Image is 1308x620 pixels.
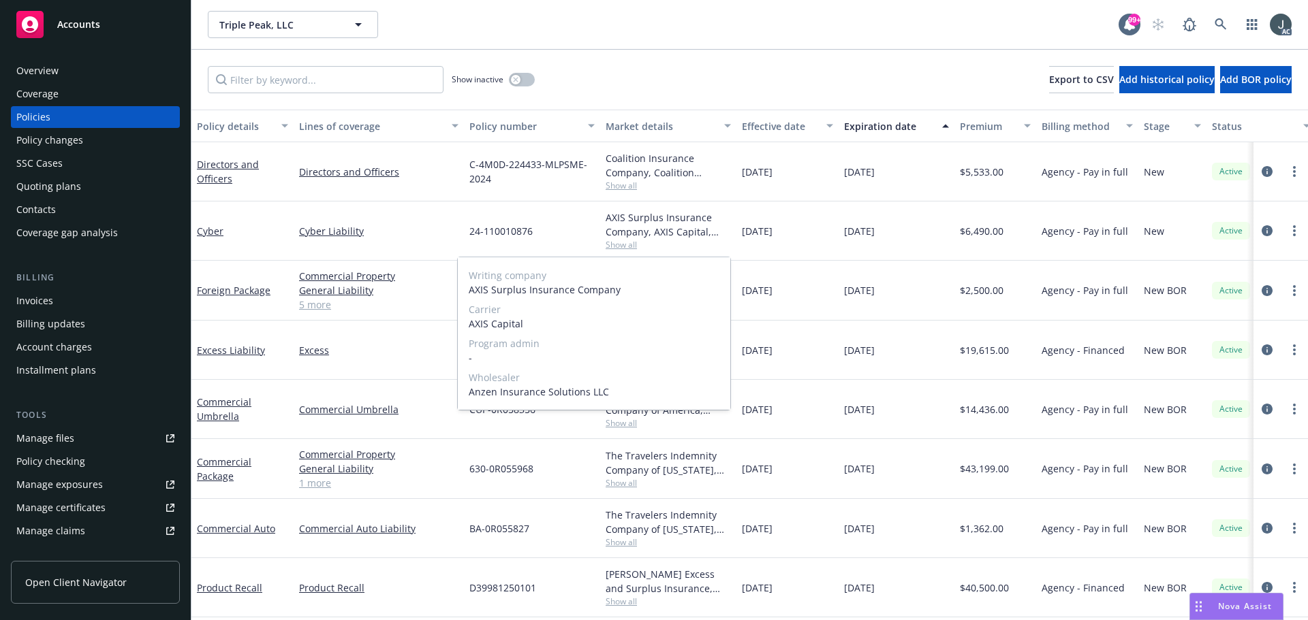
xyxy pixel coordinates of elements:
[16,336,92,358] div: Account charges
[844,165,875,179] span: [DATE]
[469,336,719,350] span: Program admin
[606,567,731,595] div: [PERSON_NAME] Excess and Surplus Insurance, Inc., [PERSON_NAME] Group, Amwins
[742,119,818,133] div: Effective date
[1042,521,1128,536] span: Agency - Pay in full
[469,385,719,399] span: Anzen Insurance Solutions LLC
[742,224,773,238] span: [DATE]
[11,222,180,244] a: Coverage gap analysis
[844,461,875,476] span: [DATE]
[1286,163,1303,180] a: more
[11,543,180,565] a: Manage BORs
[1138,110,1206,142] button: Stage
[1220,66,1292,93] button: Add BOR policy
[960,283,1003,297] span: $2,500.00
[11,427,180,449] a: Manage files
[469,157,595,186] span: C-4M0D-224433-MLPSME-2024
[606,417,731,429] span: Show all
[1144,521,1187,536] span: New BOR
[11,83,180,105] a: Coverage
[469,268,719,282] span: Writing company
[1286,579,1303,595] a: more
[1176,11,1203,38] a: Report a Bug
[299,521,458,536] a: Commercial Auto Liability
[742,343,773,357] span: [DATE]
[11,313,180,335] a: Billing updates
[469,461,533,476] span: 630-0R055968
[844,283,875,297] span: [DATE]
[960,165,1003,179] span: $5,533.00
[1144,119,1186,133] div: Stage
[606,536,731,548] span: Show all
[469,302,719,316] span: Carrier
[606,448,731,477] div: The Travelers Indemnity Company of [US_STATE], Travelers Insurance
[1042,283,1128,297] span: Agency - Pay in full
[469,521,529,536] span: BA-0R055827
[1259,223,1275,239] a: circleInformation
[1286,223,1303,239] a: more
[1042,343,1125,357] span: Agency - Financed
[844,521,875,536] span: [DATE]
[1220,73,1292,86] span: Add BOR policy
[1218,600,1272,612] span: Nova Assist
[25,575,127,589] span: Open Client Navigator
[1259,520,1275,536] a: circleInformation
[1259,461,1275,477] a: circleInformation
[1270,14,1292,35] img: photo
[208,66,443,93] input: Filter by keyword...
[606,477,731,489] span: Show all
[742,283,773,297] span: [DATE]
[197,119,273,133] div: Policy details
[606,151,731,180] div: Coalition Insurance Company, Coalition Insurance Solutions (Carrier), Anzen Insurance Solutions LLC
[844,581,875,595] span: [DATE]
[299,224,458,238] a: Cyber Liability
[1042,119,1118,133] div: Billing method
[11,5,180,44] a: Accounts
[11,60,180,82] a: Overview
[11,336,180,358] a: Account charges
[197,284,270,297] a: Foreign Package
[1144,581,1187,595] span: New BOR
[16,222,118,244] div: Coverage gap analysis
[197,344,265,357] a: Excess Liability
[16,474,103,495] div: Manage exposures
[839,110,954,142] button: Expiration date
[197,522,275,535] a: Commercial Auto
[299,269,458,283] a: Commercial Property
[299,119,443,133] div: Lines of coverage
[742,402,773,417] span: [DATE]
[606,119,716,133] div: Market details
[299,283,458,297] a: General Liability
[1217,344,1245,356] span: Active
[11,474,180,495] span: Manage exposures
[16,83,59,105] div: Coverage
[606,508,731,536] div: The Travelers Indemnity Company of [US_STATE], Travelers Insurance
[1042,461,1128,476] span: Agency - Pay in full
[469,581,536,595] span: D39981250101
[742,521,773,536] span: [DATE]
[464,110,600,142] button: Policy number
[1286,401,1303,417] a: more
[1144,461,1187,476] span: New BOR
[1286,461,1303,477] a: more
[16,451,85,472] div: Policy checking
[1207,11,1234,38] a: Search
[1259,163,1275,180] a: circleInformation
[16,359,96,381] div: Installment plans
[960,119,1016,133] div: Premium
[844,224,875,238] span: [DATE]
[1144,165,1164,179] span: New
[1217,522,1245,534] span: Active
[1144,402,1187,417] span: New BOR
[299,402,458,417] a: Commercial Umbrella
[469,350,719,365] span: -
[1042,165,1128,179] span: Agency - Pay in full
[742,165,773,179] span: [DATE]
[208,11,378,38] button: Triple Peak, LLC
[16,152,63,174] div: SSC Cases
[960,224,1003,238] span: $6,490.00
[11,176,180,197] a: Quoting plans
[606,239,731,250] span: Show all
[742,461,773,476] span: [DATE]
[736,110,839,142] button: Effective date
[1049,66,1114,93] button: Export to CSV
